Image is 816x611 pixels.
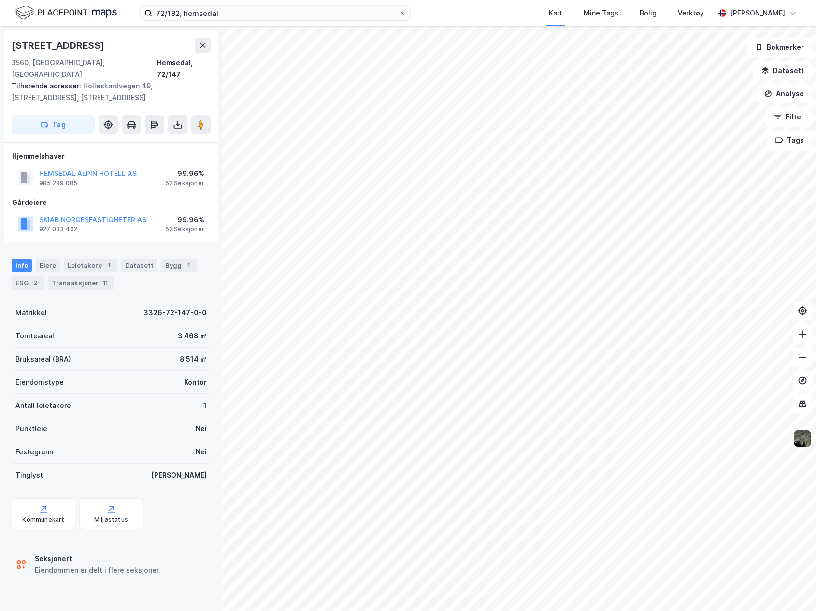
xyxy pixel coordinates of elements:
div: Bolig [640,7,657,19]
img: 9k= [793,429,812,448]
button: Datasett [753,61,812,80]
div: Seksjonert [35,553,159,565]
div: 927 033 402 [39,225,77,233]
div: Holleskardvegen 49, [STREET_ADDRESS], [STREET_ADDRESS] [12,80,203,103]
button: Filter [766,107,812,127]
div: [PERSON_NAME] [151,469,207,481]
iframe: Chat Widget [768,565,816,611]
div: Punktleie [15,423,47,435]
div: 52 Seksjoner [165,179,204,187]
div: 11 [100,278,110,288]
div: 985 289 085 [39,179,77,187]
div: [PERSON_NAME] [730,7,785,19]
span: Tilhørende adresser: [12,82,83,90]
div: Miljøstatus [94,516,128,524]
div: 8 514 ㎡ [180,353,207,365]
button: Analyse [756,84,812,103]
div: Mine Tags [584,7,618,19]
div: Transaksjoner [48,276,114,290]
div: Kontor [184,377,207,388]
button: Tags [767,131,812,150]
div: 52 Seksjoner [165,225,204,233]
div: Gårdeiere [12,197,210,208]
div: Tinglyst [15,469,43,481]
div: 1 [184,261,193,270]
div: 3326-72-147-0-0 [143,307,207,319]
div: 1 [203,400,207,411]
div: 1 [104,261,114,270]
div: Nei [196,446,207,458]
div: 99.96% [165,168,204,179]
img: logo.f888ab2527a4732fd821a326f86c7f29.svg [15,4,117,21]
button: Bokmerker [747,38,812,57]
div: Hjemmelshaver [12,150,210,162]
div: Datasett [121,259,157,272]
div: Info [12,259,32,272]
div: Eiendommen er delt i flere seksjoner [35,565,159,576]
div: 3 468 ㎡ [178,330,207,342]
div: Eiere [36,259,60,272]
div: Bygg [161,259,197,272]
div: 2 [30,278,40,288]
div: Verktøy [678,7,704,19]
div: Festegrunn [15,446,53,458]
div: Kommunekart [22,516,64,524]
div: Matrikkel [15,307,47,319]
div: Nei [196,423,207,435]
div: Eiendomstype [15,377,64,388]
div: Hemsedal, 72/147 [157,57,211,80]
div: Kart [549,7,562,19]
div: 99.96% [165,214,204,226]
div: 3560, [GEOGRAPHIC_DATA], [GEOGRAPHIC_DATA] [12,57,157,80]
div: ESG [12,276,44,290]
div: Bruksareal (BRA) [15,353,71,365]
input: Søk på adresse, matrikkel, gårdeiere, leietakere eller personer [152,6,399,20]
div: [STREET_ADDRESS] [12,38,106,53]
div: Tomteareal [15,330,54,342]
div: Leietakere [64,259,117,272]
button: Tag [12,115,95,134]
div: Antall leietakere [15,400,71,411]
div: Kontrollprogram for chat [768,565,816,611]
